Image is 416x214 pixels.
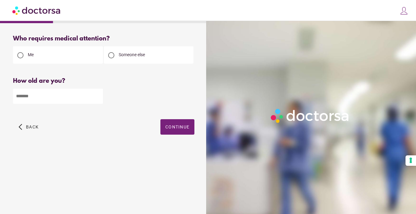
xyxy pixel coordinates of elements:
[13,78,194,85] div: How old are you?
[269,107,352,125] img: Logo-Doctorsa-trans-White-partial-flat.png
[405,155,416,166] button: Your consent preferences for tracking technologies
[119,52,145,57] span: Someone else
[400,6,408,15] img: icons8-customer-100.png
[28,52,34,57] span: Me
[12,3,61,17] img: Doctorsa.com
[13,35,194,42] div: Who requires medical attention?
[16,119,41,135] button: arrow_back_ios Back
[26,124,39,129] span: Back
[165,124,189,129] span: Continue
[160,119,194,135] button: Continue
